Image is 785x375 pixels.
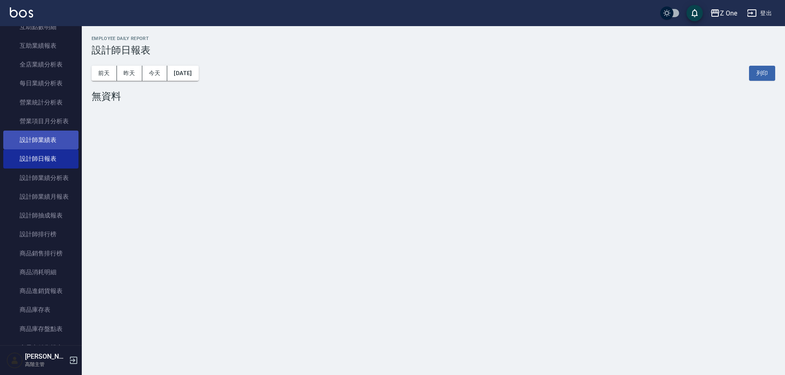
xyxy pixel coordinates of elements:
a: 商品庫存盤點表 [3,320,78,338]
p: 高階主管 [25,361,67,368]
a: 營業統計分析表 [3,93,78,112]
a: 互助點數明細 [3,18,78,36]
a: 設計師業績月報表 [3,187,78,206]
a: 每日業績分析表 [3,74,78,93]
button: 登出 [744,6,775,21]
a: 商品消耗明細 [3,263,78,282]
a: 設計師抽成報表 [3,206,78,225]
a: 會員卡銷售報表 [3,338,78,357]
button: save [686,5,703,21]
h3: 設計師日報表 [92,44,775,56]
button: Z One [707,5,740,22]
button: [DATE] [167,66,198,81]
img: Person [7,352,23,368]
a: 全店業績分析表 [3,55,78,74]
a: 互助業績報表 [3,36,78,55]
button: 列印 [749,66,775,81]
a: 設計師排行榜 [3,225,78,244]
button: 昨天 [117,66,142,81]
a: 商品銷售排行榜 [3,244,78,263]
a: 營業項目月分析表 [3,112,78,131]
a: 商品庫存表 [3,300,78,319]
a: 設計師業績分析表 [3,169,78,187]
div: 無資料 [92,91,775,102]
button: 前天 [92,66,117,81]
a: 設計師業績表 [3,131,78,149]
button: 今天 [142,66,168,81]
h2: Employee Daily Report [92,36,775,41]
a: 設計師日報表 [3,149,78,168]
a: 商品進銷貨報表 [3,282,78,300]
img: Logo [10,7,33,18]
div: Z One [720,8,737,18]
h5: [PERSON_NAME] [25,353,67,361]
